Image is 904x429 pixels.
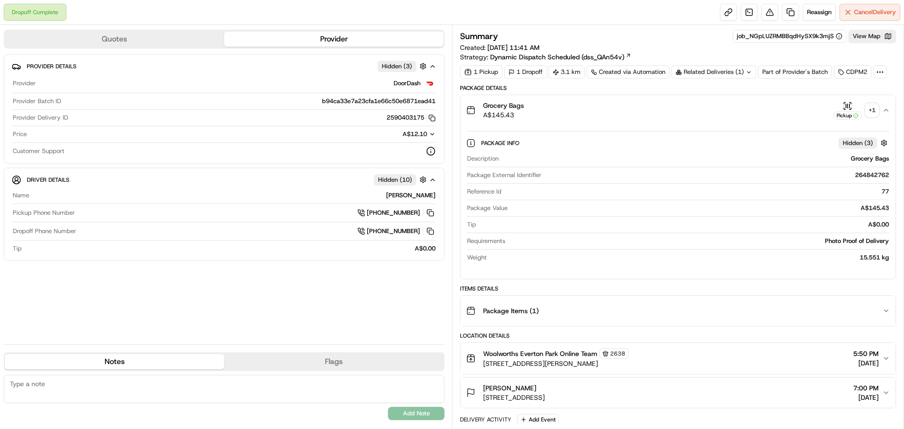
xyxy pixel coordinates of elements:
[13,209,75,217] span: Pickup Phone Number
[460,332,896,340] div: Location Details
[403,130,427,138] span: A$12.10
[224,354,444,369] button: Flags
[12,172,436,187] button: Driver DetailsHidden (10)
[25,244,436,253] div: A$0.00
[839,137,890,149] button: Hidden (3)
[480,220,889,229] div: A$0.00
[853,358,879,368] span: [DATE]
[833,101,879,120] button: Pickup+1
[13,147,65,155] span: Customer Support
[833,101,862,120] button: Pickup
[502,154,889,163] div: Grocery Bags
[467,171,541,179] span: Package External Identifier
[460,285,896,292] div: Items Details
[483,306,539,316] span: Package Items ( 1 )
[12,58,436,74] button: Provider DetailsHidden (3)
[505,187,889,196] div: 77
[224,32,444,47] button: Provider
[843,139,873,147] span: Hidden ( 3 )
[13,79,36,88] span: Provider
[13,97,61,105] span: Provider Batch ID
[13,227,76,235] span: Dropoff Phone Number
[387,113,436,122] button: 2590403175
[33,191,436,200] div: [PERSON_NAME]
[5,354,224,369] button: Notes
[460,378,896,408] button: [PERSON_NAME][STREET_ADDRESS]7:00 PM[DATE]
[467,253,487,262] span: Weight
[394,79,420,88] span: DoorDash
[367,227,420,235] span: [PHONE_NUMBER]
[13,191,29,200] span: Name
[854,8,896,16] span: Cancel Delivery
[490,52,631,62] a: Dynamic Dispatch Scheduled (dss_QAn54v)
[487,43,540,52] span: [DATE] 11:41 AM
[357,208,436,218] a: [PHONE_NUMBER]
[467,154,499,163] span: Description
[737,32,842,40] button: job_NGpLUZRMBBqdHySX9k3mjS
[27,176,69,184] span: Driver Details
[378,176,412,184] span: Hidden ( 10 )
[511,204,889,212] div: A$145.43
[483,393,545,402] span: [STREET_ADDRESS]
[490,52,624,62] span: Dynamic Dispatch Scheduled (dss_QAn54v)
[545,171,889,179] div: 264842762
[460,32,498,40] h3: Summary
[460,296,896,326] button: Package Items (1)
[467,187,501,196] span: Reference Id
[833,112,862,120] div: Pickup
[807,8,831,16] span: Reassign
[467,237,505,245] span: Requirements
[460,125,896,279] div: Grocery BagsA$145.43Pickup+1
[5,32,224,47] button: Quotes
[460,43,540,52] span: Created:
[834,65,872,79] div: CDPM2
[460,84,896,92] div: Package Details
[424,78,436,89] img: doordash_logo_v2.png
[460,52,631,62] div: Strategy:
[587,65,670,79] a: Created via Automation
[13,244,22,253] span: Tip
[848,30,896,43] button: View Map
[853,349,879,358] span: 5:50 PM
[853,383,879,393] span: 7:00 PM
[517,414,559,425] button: Add Event
[853,393,879,402] span: [DATE]
[865,104,879,117] div: + 1
[671,65,756,79] div: Related Deliveries (1)
[467,204,508,212] span: Package Value
[460,416,511,423] div: Delivery Activity
[491,253,889,262] div: 15.551 kg
[549,65,585,79] div: 3.1 km
[483,383,536,393] span: [PERSON_NAME]
[483,359,629,368] span: [STREET_ADDRESS][PERSON_NAME]
[27,63,76,70] span: Provider Details
[839,4,900,21] button: CancelDelivery
[378,60,429,72] button: Hidden (3)
[460,65,502,79] div: 1 Pickup
[374,174,429,186] button: Hidden (10)
[460,95,896,125] button: Grocery BagsA$145.43Pickup+1
[460,343,896,374] button: Woolworths Everton Park Online Team2638[STREET_ADDRESS][PERSON_NAME]5:50 PM[DATE]
[483,101,524,110] span: Grocery Bags
[322,97,436,105] span: b94ca33e7a23cfa1e66c50e6871ead41
[13,113,68,122] span: Provider Delivery ID
[382,62,412,71] span: Hidden ( 3 )
[13,130,27,138] span: Price
[610,350,625,357] span: 2638
[467,220,476,229] span: Tip
[803,4,836,21] button: Reassign
[504,65,547,79] div: 1 Dropoff
[357,226,436,236] a: [PHONE_NUMBER]
[481,139,521,147] span: Package Info
[483,110,524,120] span: A$145.43
[483,349,597,358] span: Woolworths Everton Park Online Team
[509,237,889,245] div: Photo Proof of Delivery
[367,209,420,217] span: [PHONE_NUMBER]
[353,130,436,138] button: A$12.10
